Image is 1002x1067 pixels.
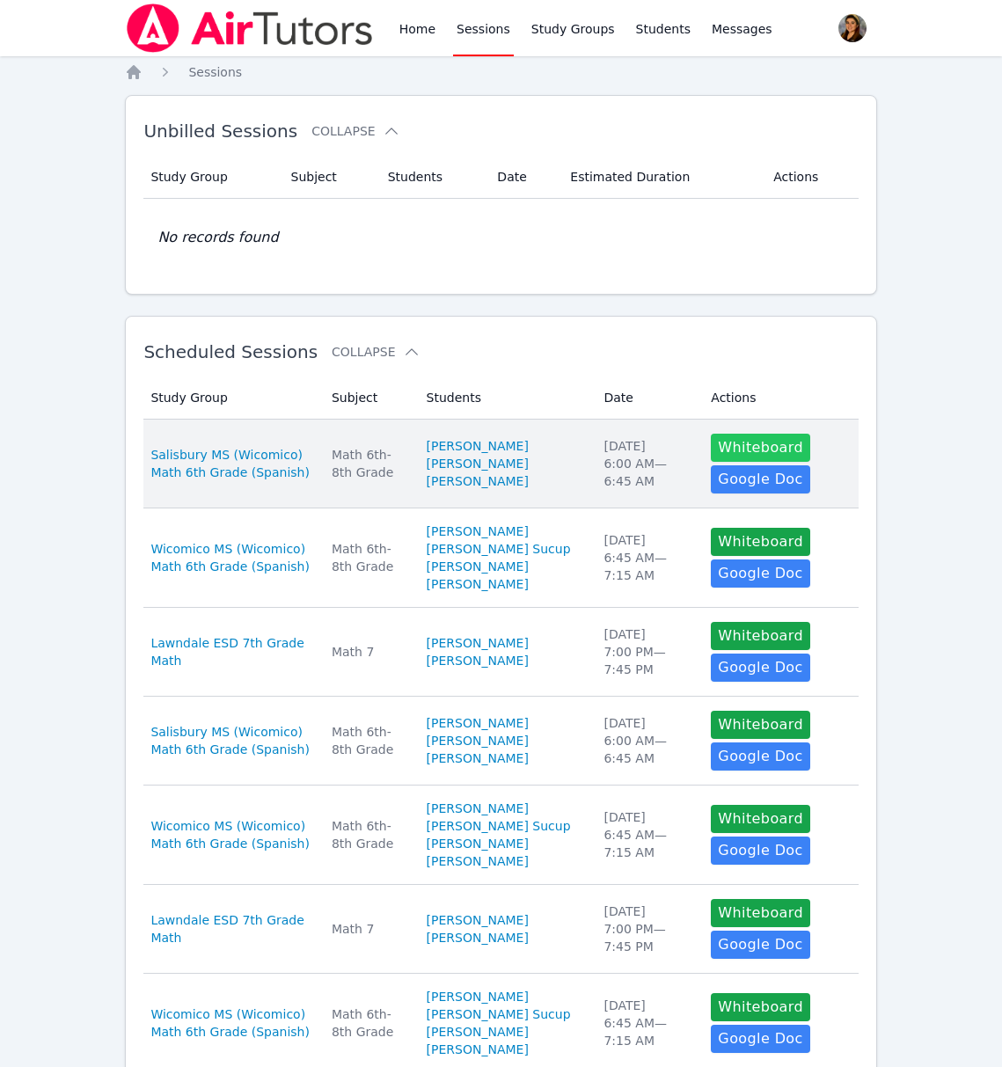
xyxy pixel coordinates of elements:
a: [PERSON_NAME] [PERSON_NAME] Sucup [427,523,583,558]
a: Wicomico MS (Wicomico) Math 6th Grade (Spanish) [150,540,311,575]
button: Whiteboard [711,805,810,833]
div: [DATE] 7:00 PM — 7:45 PM [603,625,690,678]
div: [DATE] 6:00 AM — 6:45 AM [603,714,690,767]
button: Whiteboard [711,711,810,739]
a: Salisbury MS (Wicomico) Math 6th Grade (Spanish) [150,723,311,758]
a: Lawndale ESD 7th Grade Math [150,634,311,669]
div: Math 7 [332,643,406,661]
a: Google Doc [711,559,809,588]
span: Messages [712,20,772,38]
a: [PERSON_NAME] [427,929,529,946]
a: [PERSON_NAME] [427,732,529,749]
th: Date [593,376,700,420]
nav: Breadcrumb [125,63,876,81]
a: [PERSON_NAME] [427,472,529,490]
a: Google Doc [711,465,809,493]
button: Whiteboard [711,528,810,556]
a: [PERSON_NAME] [427,1041,529,1058]
th: Actions [700,376,858,420]
tr: Lawndale ESD 7th Grade MathMath 7[PERSON_NAME][PERSON_NAME][DATE]7:00 PM—7:45 PMWhiteboardGoogle Doc [143,608,858,697]
a: Wicomico MS (Wicomico) Math 6th Grade (Spanish) [150,817,311,852]
span: Scheduled Sessions [143,341,318,362]
button: Whiteboard [711,899,810,927]
a: [PERSON_NAME] [427,652,529,669]
div: Math 6th-8th Grade [332,1005,406,1041]
a: Google Doc [711,837,809,865]
a: [PERSON_NAME] [427,558,529,575]
th: Date [486,156,560,199]
td: No records found [143,199,858,276]
tr: Lawndale ESD 7th Grade MathMath 7[PERSON_NAME][PERSON_NAME][DATE]7:00 PM—7:45 PMWhiteboardGoogle Doc [143,885,858,974]
a: Lawndale ESD 7th Grade Math [150,911,311,946]
button: Collapse [332,343,420,361]
div: Math 6th-8th Grade [332,446,406,481]
span: Unbilled Sessions [143,121,297,142]
a: Wicomico MS (Wicomico) Math 6th Grade (Spanish) [150,1005,311,1041]
a: [PERSON_NAME] [427,835,529,852]
a: [PERSON_NAME] [427,1023,529,1041]
div: Math 6th-8th Grade [332,540,406,575]
a: [PERSON_NAME] [427,714,529,732]
a: [PERSON_NAME] [PERSON_NAME] Sucup [427,988,583,1023]
div: [DATE] 6:45 AM — 7:15 AM [603,997,690,1049]
th: Students [416,376,594,420]
th: Estimated Duration [560,156,763,199]
tr: Wicomico MS (Wicomico) Math 6th Grade (Spanish)Math 6th-8th Grade[PERSON_NAME] [PERSON_NAME] Sucu... [143,786,858,885]
div: Math 6th-8th Grade [332,723,406,758]
a: Google Doc [711,931,809,959]
button: Whiteboard [711,434,810,462]
img: Air Tutors [125,4,374,53]
a: [PERSON_NAME] [427,455,529,472]
a: Sessions [188,63,242,81]
button: Collapse [311,122,399,140]
tr: Salisbury MS (Wicomico) Math 6th Grade (Spanish)Math 6th-8th Grade[PERSON_NAME][PERSON_NAME][PERS... [143,420,858,508]
a: Salisbury MS (Wicomico) Math 6th Grade (Spanish) [150,446,311,481]
th: Students [377,156,487,199]
div: [DATE] 7:00 PM — 7:45 PM [603,903,690,955]
a: Google Doc [711,654,809,682]
div: [DATE] 6:45 AM — 7:15 AM [603,808,690,861]
th: Study Group [143,156,280,199]
button: Whiteboard [711,993,810,1021]
th: Study Group [143,376,321,420]
span: Sessions [188,65,242,79]
a: [PERSON_NAME] [427,852,529,870]
a: [PERSON_NAME] [427,575,529,593]
div: [DATE] 6:00 AM — 6:45 AM [603,437,690,490]
a: [PERSON_NAME] [PERSON_NAME] Sucup [427,800,583,835]
th: Subject [281,156,377,199]
button: Whiteboard [711,622,810,650]
tr: Salisbury MS (Wicomico) Math 6th Grade (Spanish)Math 6th-8th Grade[PERSON_NAME][PERSON_NAME][PERS... [143,697,858,786]
a: [PERSON_NAME] [427,911,529,929]
a: Google Doc [711,1025,809,1053]
th: Subject [321,376,416,420]
a: [PERSON_NAME] [427,634,529,652]
a: [PERSON_NAME] [427,749,529,767]
div: Math 7 [332,920,406,938]
tr: Wicomico MS (Wicomico) Math 6th Grade (Spanish)Math 6th-8th Grade[PERSON_NAME] [PERSON_NAME] Sucu... [143,508,858,608]
th: Actions [763,156,858,199]
a: Google Doc [711,742,809,771]
div: Math 6th-8th Grade [332,817,406,852]
a: [PERSON_NAME] [427,437,529,455]
div: [DATE] 6:45 AM — 7:15 AM [603,531,690,584]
